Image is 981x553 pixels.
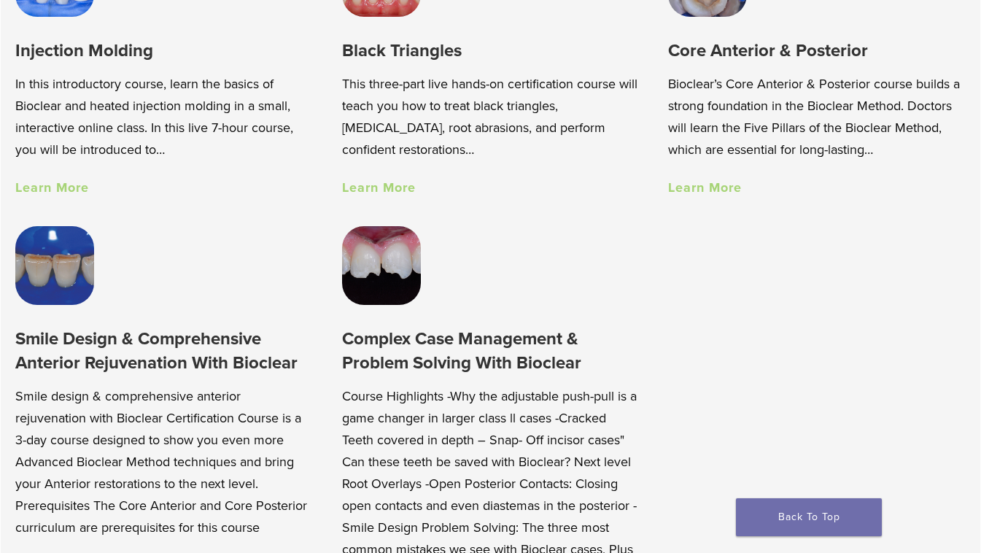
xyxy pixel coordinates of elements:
[668,73,966,161] p: Bioclear’s Core Anterior & Posterior course builds a strong foundation in the Bioclear Method. Do...
[342,179,416,196] a: Learn More
[15,39,313,63] h3: Injection Molding
[342,327,640,376] h3: Complex Case Management & Problem Solving With Bioclear
[15,385,313,538] p: Smile design & comprehensive anterior rejuvenation with Bioclear Certification Course is a 3-day ...
[342,39,640,63] h3: Black Triangles
[668,179,742,196] a: Learn More
[15,73,313,161] p: In this introductory course, learn the basics of Bioclear and heated injection molding in a small...
[342,73,640,161] p: This three-part live hands-on certification course will teach you how to treat black triangles, [...
[15,179,89,196] a: Learn More
[15,327,313,376] h3: Smile Design & Comprehensive Anterior Rejuvenation With Bioclear
[668,39,966,63] h3: Core Anterior & Posterior
[736,498,882,536] a: Back To Top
